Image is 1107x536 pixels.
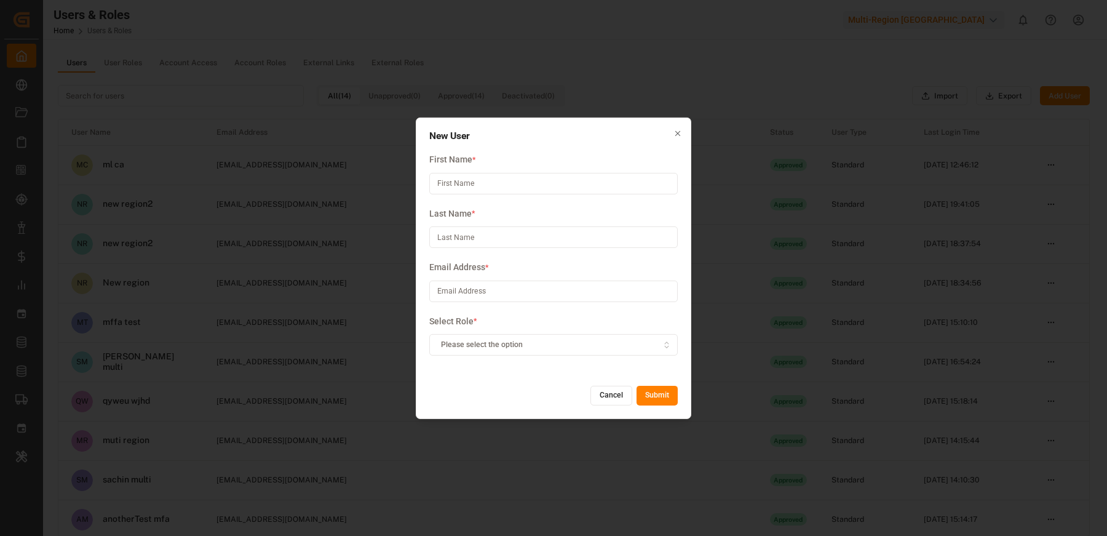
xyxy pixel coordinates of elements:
[441,340,523,351] span: Please select the option
[590,386,632,406] button: Cancel
[429,226,678,248] input: Last Name
[429,207,472,220] span: Last Name
[429,315,474,328] span: Select Role
[637,386,678,406] button: Submit
[429,130,678,140] h2: New User
[429,281,678,302] input: Email Address
[429,261,485,274] span: Email Address
[429,173,678,194] input: First Name
[429,153,472,166] span: First Name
